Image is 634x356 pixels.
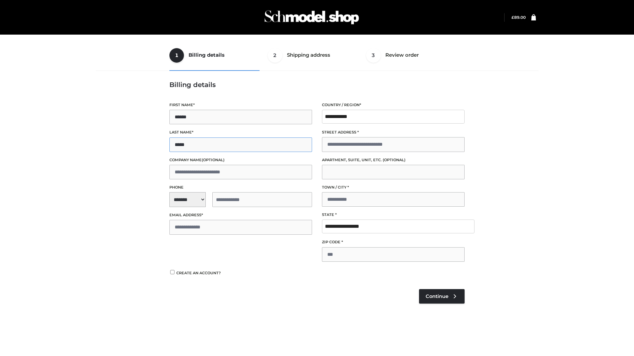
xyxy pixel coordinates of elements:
label: Apartment, suite, unit, etc. [322,157,465,163]
bdi: 89.00 [511,15,526,20]
span: (optional) [202,158,225,162]
label: Email address [169,212,312,218]
label: Country / Region [322,102,465,108]
label: Town / City [322,184,465,191]
a: £89.00 [511,15,526,20]
img: Schmodel Admin 964 [262,4,361,30]
label: Street address [322,129,465,135]
span: £ [511,15,514,20]
label: Last name [169,129,312,135]
h3: Billing details [169,81,465,89]
span: Create an account? [176,271,221,275]
label: Company name [169,157,312,163]
span: (optional) [383,158,405,162]
label: ZIP Code [322,239,465,245]
span: Continue [426,293,448,299]
a: Continue [419,289,465,304]
label: Phone [169,184,312,191]
input: Create an account? [169,270,175,274]
label: State [322,212,465,218]
label: First name [169,102,312,108]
